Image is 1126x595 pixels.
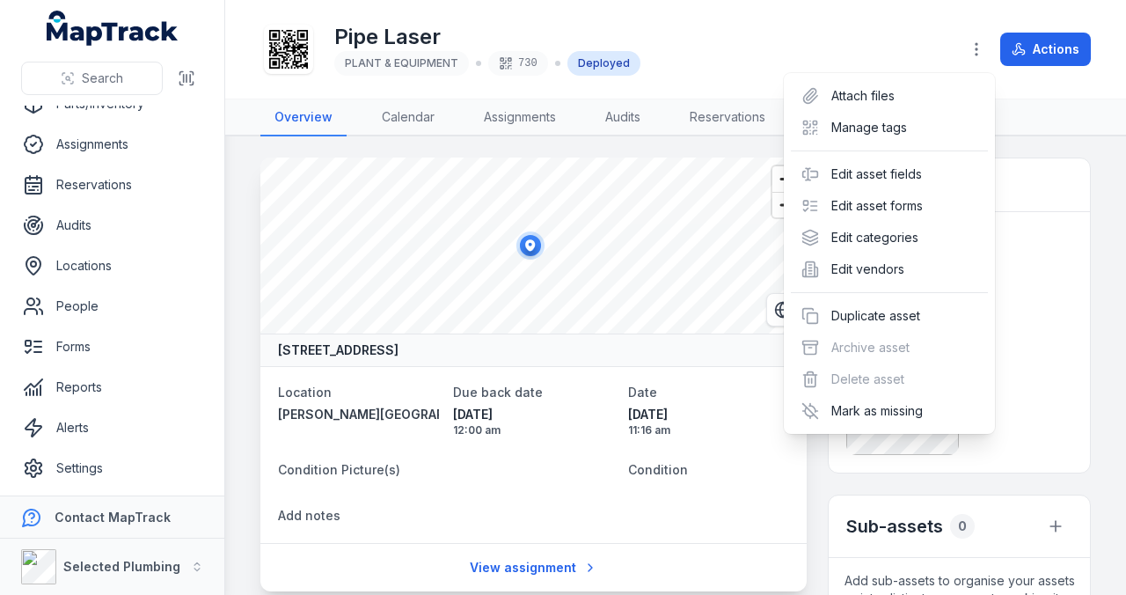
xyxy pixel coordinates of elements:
[791,222,988,253] div: Edit categories
[791,300,988,332] div: Duplicate asset
[791,112,988,143] div: Manage tags
[791,158,988,190] div: Edit asset fields
[791,364,988,395] div: Delete asset
[791,80,988,112] div: Attach files
[791,395,988,427] div: Mark as missing
[791,190,988,222] div: Edit asset forms
[791,332,988,364] div: Archive asset
[791,253,988,285] div: Edit vendors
